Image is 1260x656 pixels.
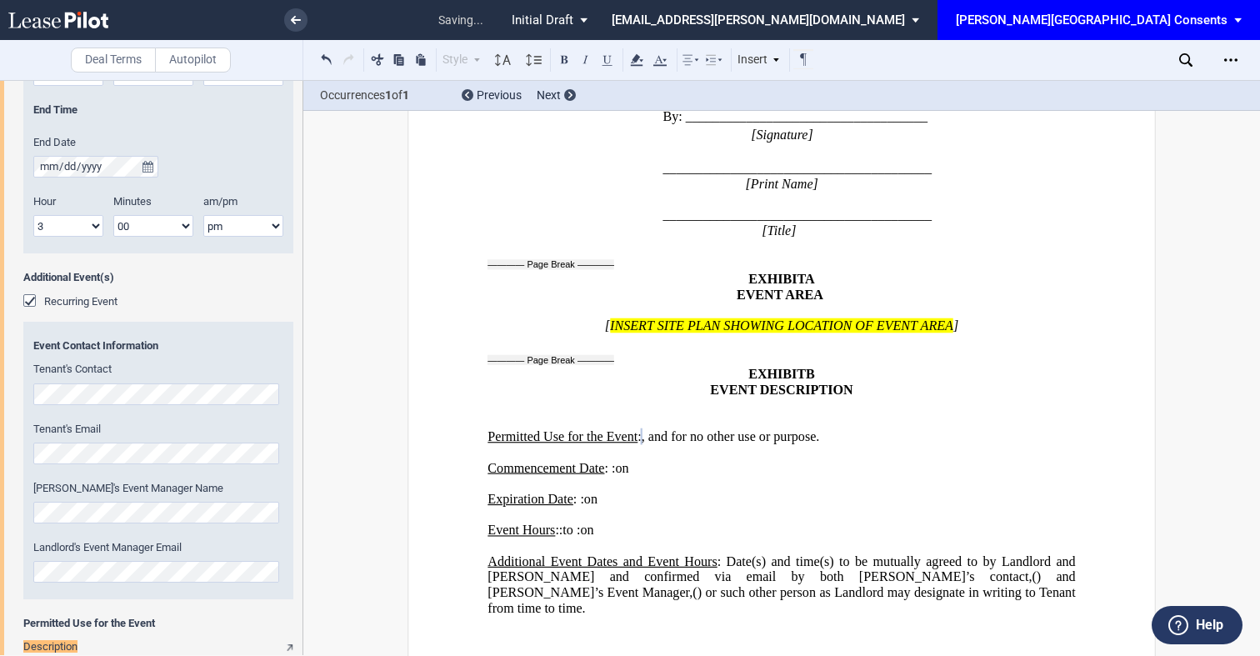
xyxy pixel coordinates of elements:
[762,223,796,238] span: [Title]
[385,88,392,102] b: 1
[746,176,818,191] span: [Print Name]
[537,88,576,104] div: Next
[692,585,697,600] span: (
[562,523,573,538] span: to
[23,270,293,285] span: Additional Event(s)
[33,423,101,435] span: Tenant's Email
[737,287,823,302] span: EVENT AREA
[584,492,597,507] span: on
[113,195,152,208] span: Minutes
[487,492,573,507] span: Expiration Date
[512,13,573,28] span: Initial Draft
[487,569,1078,599] span: ) and [PERSON_NAME]’s Event Manager,
[487,523,555,538] span: Event Hours
[663,109,928,124] span: By: ____________________________________
[559,523,562,538] span: :
[751,128,813,143] span: [Signature]
[33,338,283,353] span: Event Contact Information
[710,383,852,398] span: EVENT DESCRIPTION
[1032,569,1036,584] span: (
[487,460,604,475] span: Commencement Date
[793,49,813,69] button: Toggle Control Characters
[748,367,806,382] span: EXHIBIT
[597,49,617,69] button: Underline
[642,429,820,444] span: , and for no other use or purpose.
[555,523,558,538] span: :
[33,195,56,208] span: Hour
[604,460,607,475] span: :
[487,553,1078,583] span: : Date(s) and time(s) to be mutually agreed to by Landlord and [PERSON_NAME] and confirmed via em...
[33,136,76,148] span: End Date
[612,460,615,475] span: :
[637,429,641,444] span: :
[23,616,293,631] span: Permitted Use for the Event
[33,482,223,494] span: [PERSON_NAME]'s Event Manager Name
[430,3,492,38] span: saving...
[806,367,815,382] span: B
[1217,47,1244,73] div: Open Lease options menu
[735,49,783,71] div: Insert
[487,429,637,444] span: Permitted Use for the Event
[23,293,117,310] md-checkbox: Recurring Event
[580,492,583,507] span: :
[554,49,574,69] button: Bold
[411,49,431,69] button: Paste
[23,640,77,653] span: Description
[577,523,580,538] span: :
[805,272,815,287] span: A
[956,13,1227,28] div: [PERSON_NAME][GEOGRAPHIC_DATA] Consents
[137,156,158,178] button: true
[610,318,953,333] span: INSERT SITE PLAN SHOWING LOCATION OF EVENT AREA
[286,644,293,651] img: popout_long_text.png
[576,49,596,69] button: Italic
[320,87,449,104] span: Occurrences of
[389,49,409,69] button: Copy
[953,318,958,333] span: ]
[487,553,717,568] span: Additional Event Dates and Event Hours
[317,49,337,69] button: Undo
[748,272,805,287] span: EXHIBIT
[33,541,182,553] span: Landlord's Event Manager Email
[33,363,112,375] span: Tenant's Contact
[462,88,522,104] div: Previous
[402,88,409,102] b: 1
[155,48,231,73] label: Autopilot
[367,49,387,69] button: Cut
[663,208,932,223] span: ________________________________________
[487,585,1078,615] span: ) or such other person as Landlord may designate in writing to Tenant from time to time.
[44,295,117,308] span: Recurring Event
[33,103,77,116] span: End Time
[1196,614,1223,636] label: Help
[203,195,237,208] span: am/pm
[580,523,593,538] span: on
[477,88,522,102] span: Previous
[663,161,932,176] span: ________________________________________
[537,88,561,102] span: Next
[615,460,628,475] span: on
[71,48,156,73] label: Deal Terms
[573,492,577,507] span: :
[1152,606,1242,644] button: Help
[605,318,610,333] span: [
